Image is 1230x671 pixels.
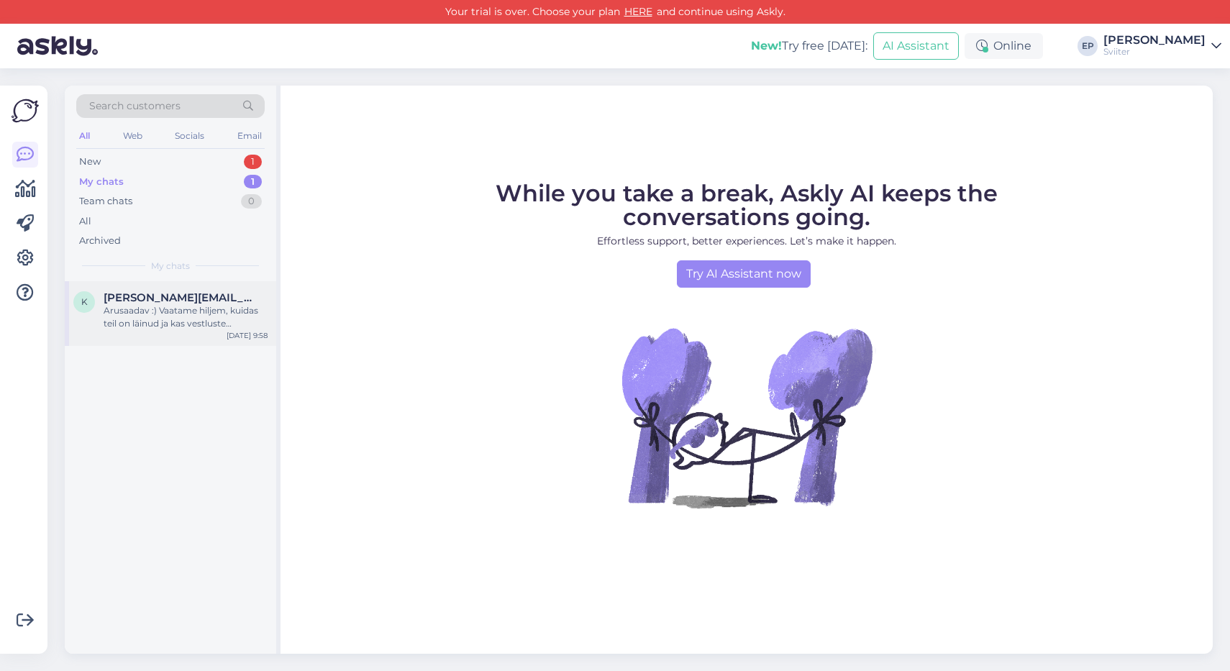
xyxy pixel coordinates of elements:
div: Archived [79,234,121,248]
div: Socials [172,127,207,145]
div: 1 [244,175,262,189]
span: Search customers [89,99,181,114]
div: 0 [241,194,262,209]
div: Online [965,33,1043,59]
div: All [79,214,91,229]
p: Effortless support, better experiences. Let’s make it happen. [430,234,1063,249]
button: AI Assistant [873,32,959,60]
span: While you take a break, Askly AI keeps the conversations going. [496,179,998,231]
div: 1 [244,155,262,169]
div: My chats [79,175,124,189]
div: All [76,127,93,145]
div: New [79,155,101,169]
div: Team chats [79,194,132,209]
img: No Chat active [617,288,876,547]
a: [PERSON_NAME]Sviiter [1103,35,1221,58]
div: Email [234,127,265,145]
div: Web [120,127,145,145]
div: [DATE] 9:58 [227,330,268,341]
img: Askly Logo [12,97,39,124]
span: katre@askly.me [104,291,253,304]
div: Try free [DATE]: [751,37,867,55]
div: Arusaadav :) Vaatame hiljem, kuidas teil on läinud ja kas vestluste [PERSON_NAME] hakkab tõusma. ... [104,304,268,330]
a: Try AI Assistant now [677,260,811,288]
a: HERE [620,5,657,18]
span: k [81,296,88,307]
div: EP [1078,36,1098,56]
span: My chats [151,260,190,273]
b: New! [751,39,782,53]
div: [PERSON_NAME] [1103,35,1206,46]
div: Sviiter [1103,46,1206,58]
